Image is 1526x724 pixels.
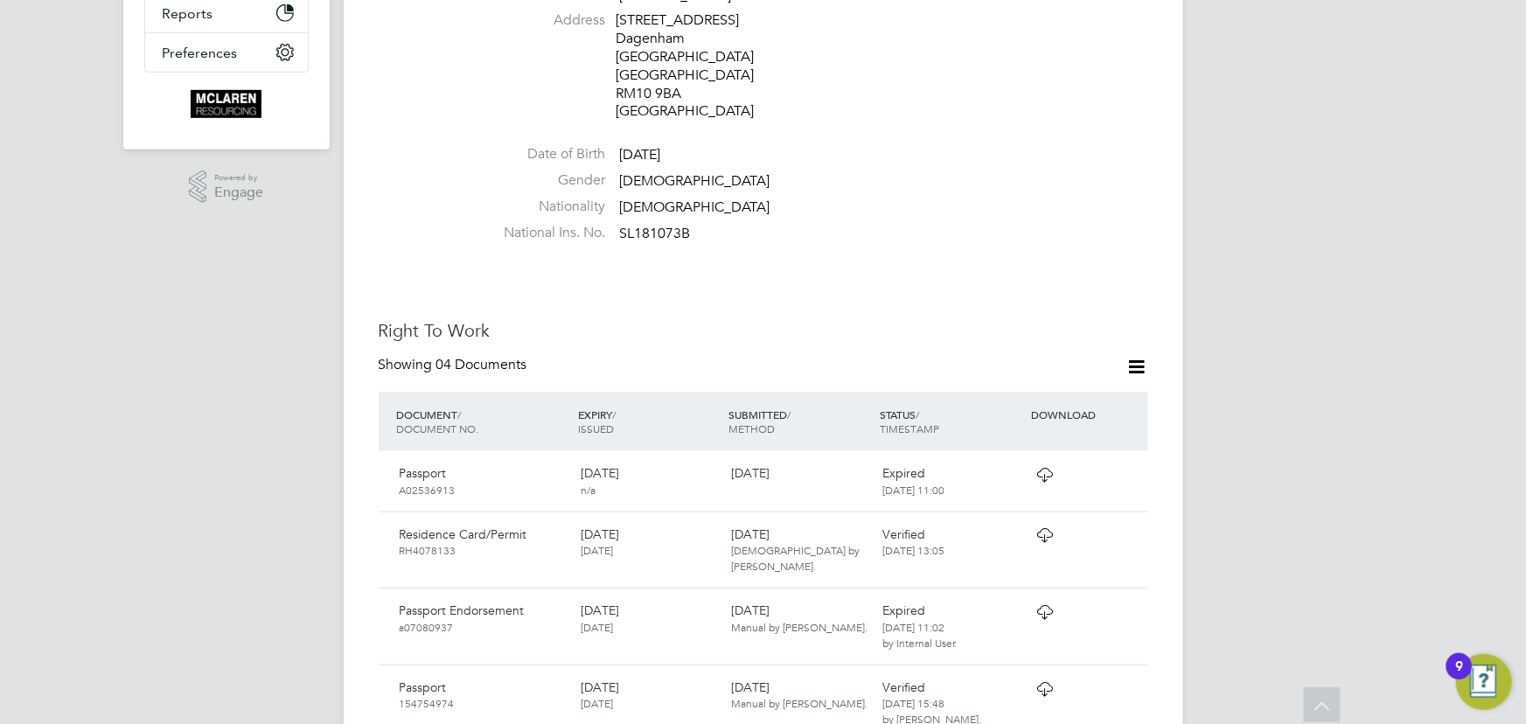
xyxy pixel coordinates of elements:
span: a07080937 [400,620,454,634]
div: [DATE] [574,672,725,718]
span: Reports [163,5,213,22]
a: Go to home page [144,90,309,118]
span: 04 Documents [436,356,527,373]
span: A02536913 [400,483,456,497]
span: Expired [882,465,925,481]
div: SUBMITTED [725,399,876,444]
span: Verified [882,679,925,695]
div: DOCUMENT [393,399,574,444]
span: [DEMOGRAPHIC_DATA] [620,172,770,190]
span: [DEMOGRAPHIC_DATA] [620,198,770,216]
div: Passport [393,672,574,718]
div: 9 [1455,666,1463,689]
span: [DATE] [620,146,661,164]
div: [DATE] [725,672,876,718]
div: Passport [393,458,574,504]
span: Manual by [PERSON_NAME]. [732,696,868,710]
span: [DATE] [581,620,613,634]
div: Residence Card/Permit [393,519,574,565]
div: [DATE] [574,458,725,504]
span: Verified [882,526,925,542]
span: ISSUED [578,421,614,435]
div: [DATE] [574,595,725,641]
div: [DATE] [725,458,876,488]
div: Showing [379,356,531,374]
span: Expired [882,602,925,618]
div: [DATE] [725,519,876,581]
span: 154754974 [400,696,455,710]
div: [DATE] [574,519,725,565]
div: EXPIRY [574,399,725,444]
img: mclaren-logo-retina.png [191,90,261,118]
span: / [916,407,919,421]
div: Passport Endorsement [393,595,574,641]
span: [DATE] 13:05 [882,543,944,557]
a: Powered byEngage [189,171,263,204]
span: Preferences [163,45,238,61]
h3: Right To Work [379,319,1148,342]
label: National Ins. No. [484,224,606,242]
div: STATUS [875,399,1027,444]
span: RH4078133 [400,543,456,557]
div: [DATE] [725,595,876,641]
button: Preferences [145,33,308,72]
div: [STREET_ADDRESS] Dagenham [GEOGRAPHIC_DATA] [GEOGRAPHIC_DATA] RM10 9BA [GEOGRAPHIC_DATA] [617,11,783,121]
span: Powered by [214,171,263,185]
span: Manual by [PERSON_NAME]. [732,620,868,634]
span: [DATE] 11:02 [882,620,944,634]
span: [DATE] [581,696,613,710]
span: [DEMOGRAPHIC_DATA] by [PERSON_NAME]. [732,543,861,573]
div: DOWNLOAD [1027,399,1147,430]
span: / [458,407,462,421]
label: Nationality [484,198,606,216]
label: Gender [484,171,606,190]
span: Engage [214,185,263,200]
span: [DATE] [581,543,613,557]
span: TIMESTAMP [880,421,939,435]
span: DOCUMENT NO. [397,421,479,435]
span: SL181073B [620,225,691,242]
label: Address [484,11,606,30]
span: [DATE] 15:48 [882,696,944,710]
span: [DATE] 11:00 [882,483,944,497]
span: by Internal User. [882,636,957,650]
label: Date of Birth [484,145,606,164]
span: METHOD [729,421,776,435]
button: Open Resource Center, 9 new notifications [1456,654,1512,710]
span: / [788,407,791,421]
span: / [612,407,616,421]
span: n/a [581,483,596,497]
